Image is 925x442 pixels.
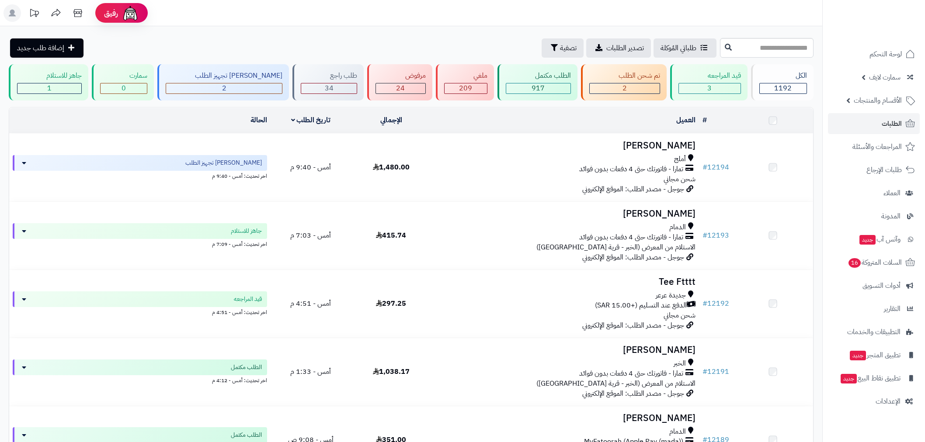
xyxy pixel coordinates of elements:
[840,372,901,384] span: تطبيق نقاط البيع
[10,38,83,58] a: إضافة طلب جديد
[859,235,876,245] span: جديد
[185,159,262,167] span: [PERSON_NAME] تجهيز الطلب
[869,48,902,60] span: لوحة التحكم
[166,71,282,81] div: [PERSON_NAME] تجهيز الطلب
[373,162,410,173] span: 1,480.00
[606,43,644,53] span: تصدير الطلبات
[435,141,695,151] h3: [PERSON_NAME]
[869,71,901,83] span: سمارت لايف
[848,256,902,269] span: السلات المتروكة
[862,280,901,292] span: أدوات التسويق
[17,43,64,53] span: إضافة طلب جديد
[702,366,707,377] span: #
[376,83,425,93] div: 24
[234,295,262,304] span: قيد المراجعه
[859,233,901,245] span: وآتس آب
[679,83,741,93] div: 3
[774,83,792,93] span: 1192
[434,64,496,100] a: ملغي 209
[13,171,267,180] div: اخر تحديث: أمس - 9:40 م
[828,368,920,389] a: تطبيق نقاط البيعجديد
[749,64,815,100] a: الكل1192
[664,310,695,321] span: شحن مجاني
[702,298,707,309] span: #
[828,206,920,227] a: المدونة
[702,230,707,241] span: #
[876,395,901,407] span: الإعدادات
[100,71,147,81] div: سمارت
[828,298,920,319] a: التقارير
[828,275,920,296] a: أدوات التسويق
[445,83,487,93] div: 209
[702,115,707,125] a: #
[13,307,267,316] div: اخر تحديث: أمس - 4:51 م
[290,366,331,377] span: أمس - 1:33 م
[396,83,405,93] span: 24
[579,164,683,174] span: تمارا - فاتورتك حتى 4 دفعات بدون فوائد
[828,321,920,342] a: التطبيقات والخدمات
[668,64,749,100] a: قيد المراجعه 3
[661,43,696,53] span: طلباتي المُوكلة
[707,83,712,93] span: 3
[496,64,579,100] a: الطلب مكتمل 917
[595,300,687,311] span: الدفع عند التسليم (+15.00 SAR)
[582,184,684,194] span: جوجل - مصدر الطلب: الموقع الإلكتروني
[579,64,668,100] a: تم شحن الطلب 2
[376,298,406,309] span: 297.25
[586,38,651,58] a: تصدير الطلبات
[435,209,695,219] h3: [PERSON_NAME]
[231,431,262,439] span: الطلب مكتمل
[828,391,920,412] a: الإعدادات
[231,363,262,372] span: الطلب مكتمل
[17,83,81,93] div: 1
[376,71,425,81] div: مرفوض
[560,43,577,53] span: تصفية
[444,71,487,81] div: ملغي
[47,83,52,93] span: 1
[542,38,584,58] button: تصفية
[435,277,695,287] h3: Tee Ftttt
[669,222,686,232] span: الدمام
[365,64,434,100] a: مرفوض 24
[156,64,291,100] a: [PERSON_NAME] تجهيز الطلب 2
[301,83,357,93] div: 34
[17,71,82,81] div: جاهز للاستلام
[104,8,118,18] span: رفيق
[828,345,920,366] a: تطبيق المتجرجديد
[290,162,331,173] span: أمس - 9:40 م
[759,71,807,81] div: الكل
[828,252,920,273] a: السلات المتروكة16
[23,4,45,24] a: تحديثات المنصة
[622,83,627,93] span: 2
[828,183,920,204] a: العملاء
[532,83,545,93] span: 917
[7,64,90,100] a: جاهز للاستلام 1
[582,252,684,262] span: جوجل - مصدر الطلب: الموقع الإلكتروني
[828,229,920,250] a: وآتس آبجديد
[325,83,334,93] span: 34
[579,369,683,379] span: تمارا - فاتورتك حتى 4 دفعات بدون فوائد
[590,83,660,93] div: 2
[702,230,729,241] a: #12193
[828,44,920,65] a: لوحة التحكم
[676,115,695,125] a: العميل
[222,83,226,93] span: 2
[506,83,570,93] div: 917
[291,115,331,125] a: تاريخ الطلب
[536,378,695,389] span: الاستلام من المعرض (الخبر - قرية [GEOGRAPHIC_DATA])
[882,117,902,130] span: الطلبات
[13,375,267,384] div: اخر تحديث: أمس - 4:12 م
[506,71,571,81] div: الطلب مكتمل
[13,239,267,248] div: اخر تحديث: أمس - 7:09 م
[290,298,331,309] span: أمس - 4:51 م
[849,349,901,361] span: تطبيق المتجر
[828,113,920,134] a: الطلبات
[881,210,901,222] span: المدونة
[841,374,857,383] span: جديد
[376,230,406,241] span: 415.74
[373,366,410,377] span: 1,038.17
[435,345,695,355] h3: [PERSON_NAME]
[669,427,686,437] span: الدمام
[866,164,902,176] span: طلبات الإرجاع
[883,187,901,199] span: العملاء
